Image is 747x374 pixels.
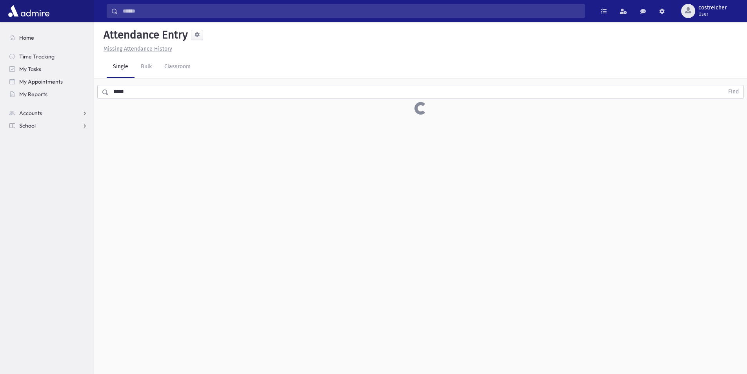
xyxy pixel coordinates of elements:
[3,119,94,132] a: School
[3,50,94,63] a: Time Tracking
[19,34,34,41] span: Home
[19,66,41,73] span: My Tasks
[6,3,51,19] img: AdmirePro
[158,56,197,78] a: Classroom
[134,56,158,78] a: Bulk
[104,46,172,52] u: Missing Attendance History
[19,122,36,129] span: School
[107,56,134,78] a: Single
[3,88,94,100] a: My Reports
[19,78,63,85] span: My Appointments
[19,91,47,98] span: My Reports
[100,46,172,52] a: Missing Attendance History
[100,28,188,42] h5: Attendance Entry
[698,5,727,11] span: costreicher
[3,31,94,44] a: Home
[19,53,55,60] span: Time Tracking
[723,85,743,99] button: Find
[118,4,585,18] input: Search
[3,107,94,119] a: Accounts
[19,109,42,117] span: Accounts
[698,11,727,17] span: User
[3,63,94,75] a: My Tasks
[3,75,94,88] a: My Appointments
